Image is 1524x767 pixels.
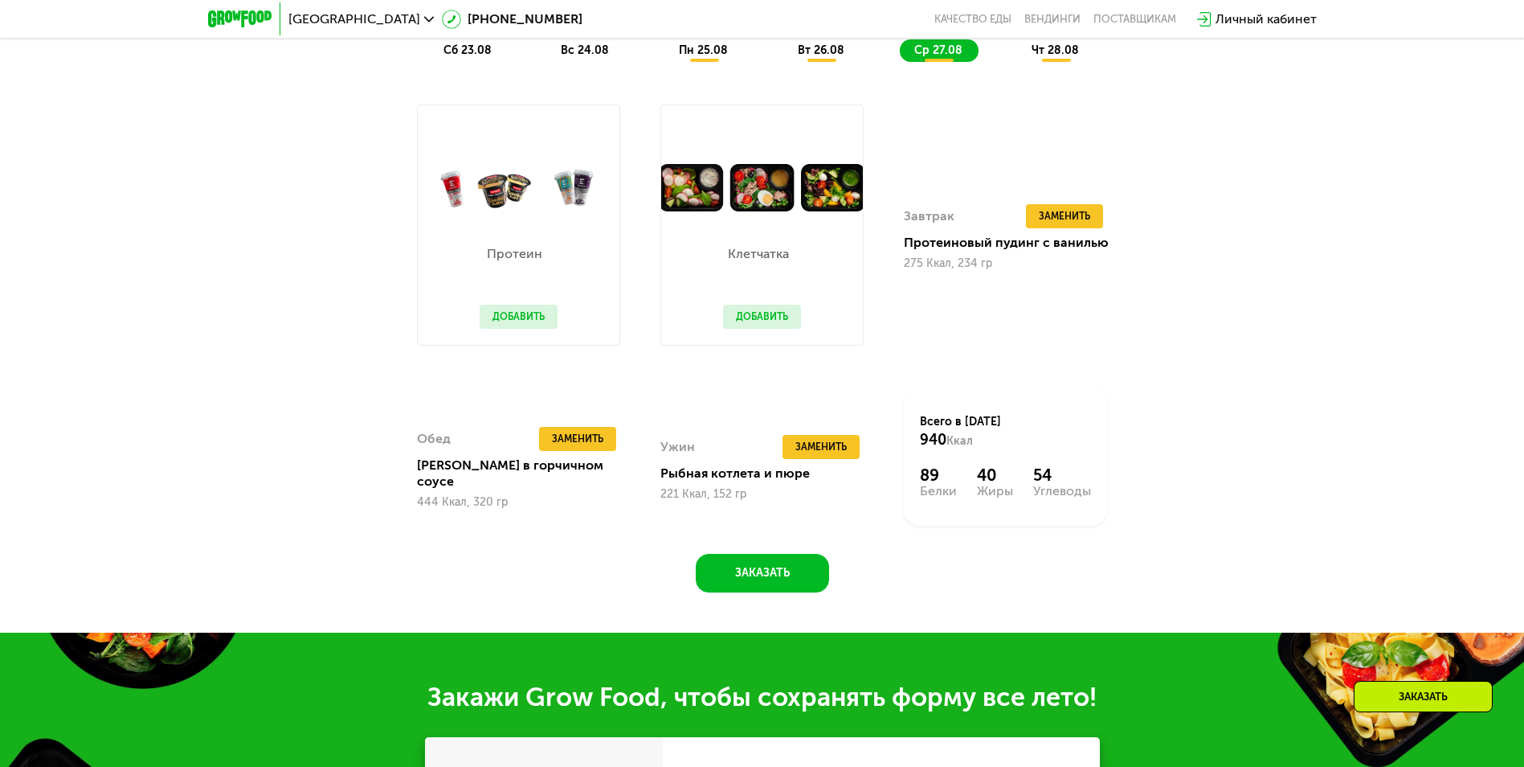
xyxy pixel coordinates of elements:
span: чт 28.08 [1032,43,1079,57]
div: Рыбная котлета и пюре [660,588,876,604]
span: 940 [920,431,946,449]
button: Заменить [539,549,616,573]
button: Добавить [480,305,558,329]
div: поставщикам [1093,13,1176,26]
p: Протеин [480,248,550,260]
div: Заказать [1354,681,1493,712]
button: Заменить [1026,270,1103,294]
div: Углеводы [1033,485,1091,498]
div: 54 [1033,466,1091,485]
span: ср 27.08 [914,43,962,57]
span: пн 25.08 [679,43,728,57]
div: Ужин [660,557,695,581]
div: Личный кабинет [1216,10,1317,29]
button: Добавить [723,305,801,329]
p: Клетчатка [723,248,793,260]
div: 40 [977,466,1013,485]
div: Всего в [DATE] [920,414,1091,449]
span: вс 24.08 [561,43,609,57]
div: 89 [920,466,957,485]
button: Заменить [782,557,860,581]
div: Завтрак [904,270,954,294]
div: 221 Ккал, 152 гр [660,610,864,623]
div: 275 Ккал, 234 гр [904,323,1107,336]
span: Ккал [946,434,973,448]
span: сб 23.08 [443,43,492,57]
div: Протеиновый пудинг с ванилью [904,301,1120,317]
div: Белки [920,485,957,498]
span: вт 26.08 [798,43,844,57]
div: Обед [417,549,451,573]
div: [PERSON_NAME] в горчичном соусе [417,580,633,612]
button: Заказать [696,659,829,698]
div: 444 Ккал, 320 гр [417,618,620,631]
div: Жиры [977,485,1013,498]
span: [GEOGRAPHIC_DATA] [288,13,420,26]
span: Заменить [552,553,603,569]
a: Качество еды [934,13,1011,26]
span: Заменить [795,561,847,577]
a: Вендинги [1024,13,1081,26]
span: Заменить [1039,274,1090,290]
a: [PHONE_NUMBER] [442,10,582,29]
